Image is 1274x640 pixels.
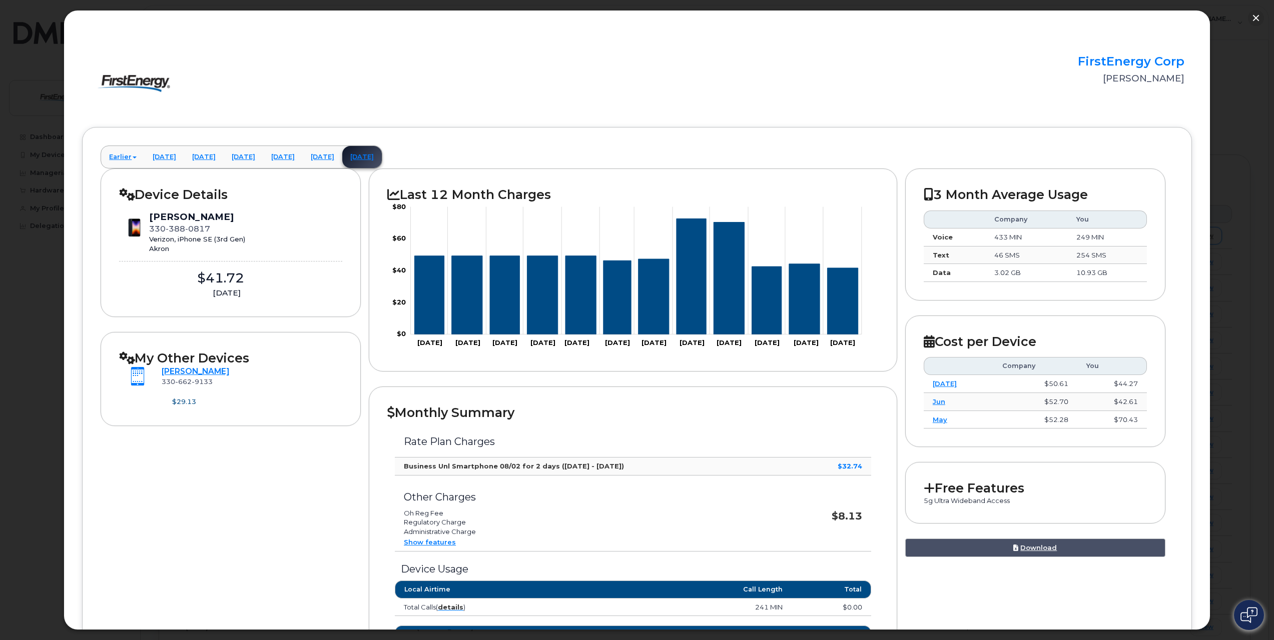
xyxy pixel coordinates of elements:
th: You [1077,357,1147,375]
li: Oh Reg Fee [404,508,782,518]
div: $29.13 [157,396,212,407]
strong: Business Unl Smartphone 08/02 for 2 days ([DATE] - [DATE]) [404,462,624,470]
tspan: [DATE] [680,339,705,347]
strong: $8.13 [832,510,862,522]
strong: Text [933,251,949,259]
tspan: $80 [392,202,406,210]
li: Regulatory Charge [404,517,782,527]
div: [PERSON_NAME] [149,210,245,223]
p: 5g Ultra Wideband Access [924,496,1147,505]
g: Chart [392,202,862,347]
span: 662 [175,377,192,385]
tspan: $40 [392,266,406,274]
strong: $32.74 [838,462,862,470]
h3: Other Charges [404,491,782,502]
a: [DATE] [933,379,957,387]
th: Call Length [593,580,792,598]
tspan: [DATE] [642,339,667,347]
td: 46 SMS [985,246,1068,264]
h3: Device Usage [395,563,871,574]
tspan: [DATE] [794,339,819,347]
th: Local Airtime [395,580,593,598]
td: 3.02 GB [985,264,1068,282]
tspan: [DATE] [417,339,442,347]
td: $42.61 [1077,393,1147,411]
li: Administrative Charge [404,527,782,536]
td: 241 MIN [593,598,792,616]
h2: Cost per Device [924,334,1147,349]
th: Total [792,580,871,598]
img: Open chat [1240,607,1257,623]
td: 254 SMS [1067,246,1146,264]
td: $52.28 [993,411,1077,429]
td: Total Calls [395,598,593,616]
td: 10.93 GB [1067,264,1146,282]
h2: My Other Devices [119,350,342,365]
tspan: $20 [392,298,406,306]
tspan: [DATE] [564,339,589,347]
g: Series [414,219,858,335]
th: Company [985,210,1068,228]
tspan: [DATE] [755,339,780,347]
h3: Rate Plan Charges [404,436,862,447]
span: ( ) [436,603,465,611]
td: $44.27 [1077,375,1147,393]
span: 0817 [185,224,210,233]
span: 330 [149,224,210,233]
a: Jun [933,397,945,405]
div: [DATE] [119,287,334,298]
tspan: $60 [392,234,406,242]
tspan: [DATE] [530,339,555,347]
strong: Data [933,268,951,276]
td: 433 MIN [985,228,1068,246]
tspan: [DATE] [830,339,855,347]
td: $70.43 [1077,411,1147,429]
a: May [933,415,947,423]
span: 330 [162,377,213,385]
tspan: [DATE] [455,339,480,347]
a: [PERSON_NAME] [162,366,229,376]
div: Verizon, iPhone SE (3rd Gen) Akron [149,234,245,253]
strong: Voice [933,233,953,241]
td: $0.00 [792,598,871,616]
th: You [1067,210,1146,228]
td: $52.70 [993,393,1077,411]
td: $50.61 [993,375,1077,393]
tspan: $0 [397,330,406,338]
a: details [438,603,463,611]
tspan: [DATE] [605,339,630,347]
a: Show features [404,538,456,546]
h2: Monthly Summary [387,405,879,420]
div: $41.72 [119,269,322,287]
td: 249 MIN [1067,228,1146,246]
span: 388 [166,224,185,233]
h2: Free Features [924,480,1147,495]
tspan: [DATE] [492,339,517,347]
th: Company [993,357,1077,375]
a: Download [905,538,1165,557]
span: 9133 [192,377,213,385]
tspan: [DATE] [717,339,742,347]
